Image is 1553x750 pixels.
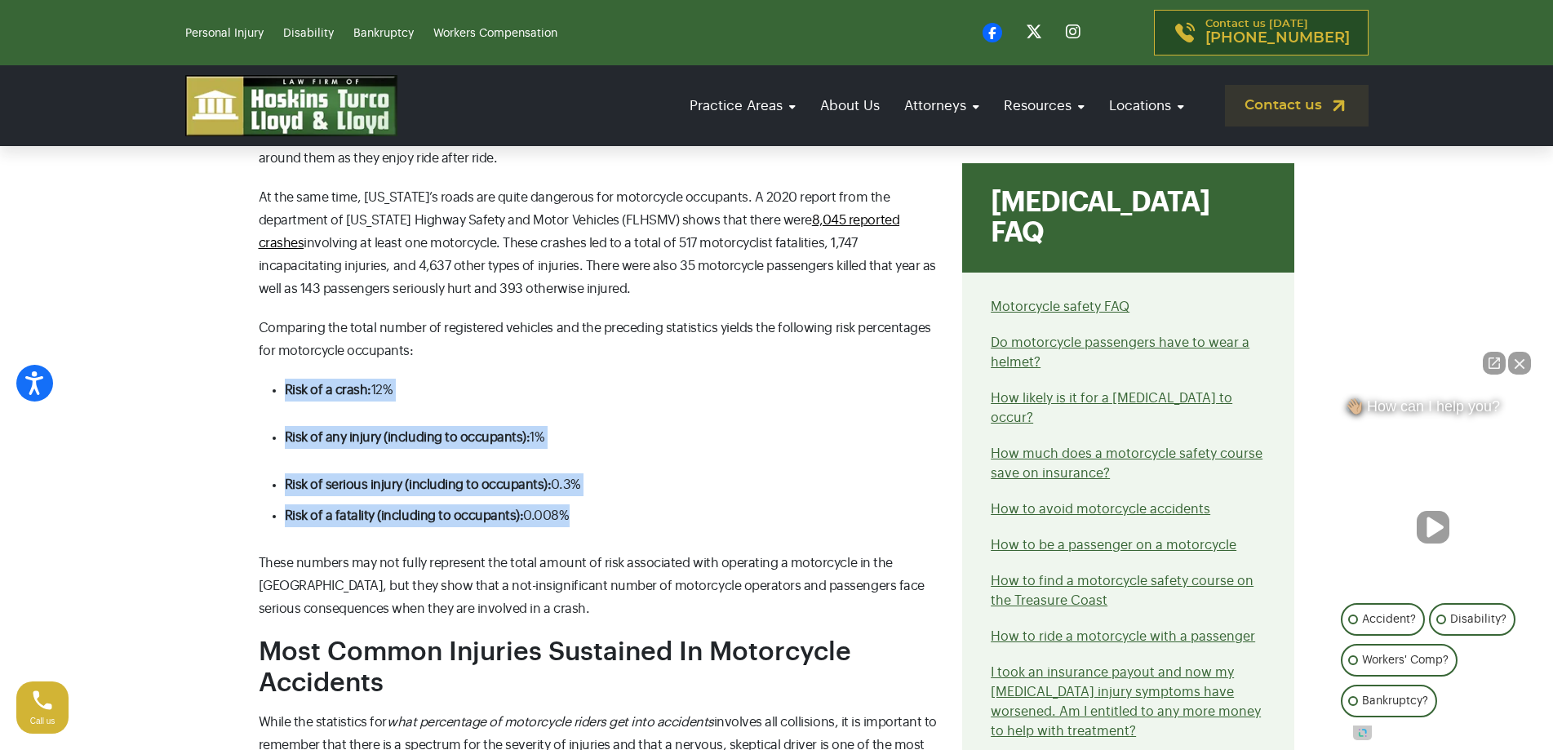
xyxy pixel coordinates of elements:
[185,28,264,39] a: Personal Injury
[896,82,987,129] a: Attorneys
[991,666,1261,738] a: I took an insurance payout and now my [MEDICAL_DATA] injury symptoms have worsened. Am I entitled...
[259,639,851,696] span: Most Common Injuries Sustained In Motorcycle Accidents
[1353,726,1372,740] a: Open intaker chat
[1337,397,1529,424] div: 👋🏼 How can I help you?
[1205,19,1350,47] p: Contact us [DATE]
[387,716,714,729] span: what percentage of motorcycle riders get into accidents
[259,83,940,165] span: of any state in the country. Second only to [US_STATE] (which has 10 million more residents), [US...
[285,384,371,397] b: Risk of a crash:
[991,539,1236,552] a: How to be a passenger on a motorcycle
[259,716,387,729] span: While the statistics for
[259,191,890,227] span: At the same time, [US_STATE]’s roads are quite dangerous for motorcycle occupants. A 2020 report ...
[551,478,580,491] span: 0.3%
[991,503,1210,516] a: How to avoid motorcycle accidents
[991,336,1249,369] a: Do motorcycle passengers have to wear a helmet?
[285,431,530,444] b: Risk of any injury (including to occupants):
[1508,352,1531,375] button: Close Intaker Chat Widget
[991,300,1129,313] a: Motorcycle safety FAQ
[812,82,888,129] a: About Us
[1101,82,1192,129] a: Locations
[1154,10,1369,55] a: Contact us [DATE][PHONE_NUMBER]
[259,237,936,295] span: involving at least one motorcycle. These crashes led to a total of 517 motorcyclist fatalities, 1...
[523,509,569,522] span: 0.008%
[1362,691,1428,711] p: Bankruptcy?
[353,28,414,39] a: Bankruptcy
[285,509,524,522] b: Risk of a fatality (including to occupants):
[1225,85,1369,126] a: Contact us
[1450,610,1506,629] p: Disability?
[1417,511,1449,544] button: Unmute video
[285,478,552,491] b: Risk of serious injury (including to occupants):
[433,28,557,39] a: Workers Compensation
[962,163,1294,273] div: [MEDICAL_DATA] FAQ
[1362,610,1416,629] p: Accident?
[259,557,925,615] span: These numbers may not fully represent the total amount of risk associated with operating a motorc...
[996,82,1093,129] a: Resources
[991,447,1262,480] a: How much does a motorcycle safety course save on insurance?
[530,431,544,444] span: 1%
[259,214,900,250] a: 8,045 reported crashes
[283,28,334,39] a: Disability
[991,392,1232,424] a: How likely is it for a [MEDICAL_DATA] to occur?
[1362,650,1449,670] p: Workers' Comp?
[991,630,1255,643] a: How to ride a motorcycle with a passenger
[1483,352,1506,375] a: Open direct chat
[185,75,397,136] img: logo
[30,717,55,726] span: Call us
[681,82,804,129] a: Practice Areas
[259,322,931,357] span: Comparing the total number of registered vehicles and the preceding statistics yields the followi...
[1205,30,1350,47] span: [PHONE_NUMBER]
[991,575,1253,607] a: How to find a motorcycle safety course on the Treasure Coast
[371,384,393,397] span: 12%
